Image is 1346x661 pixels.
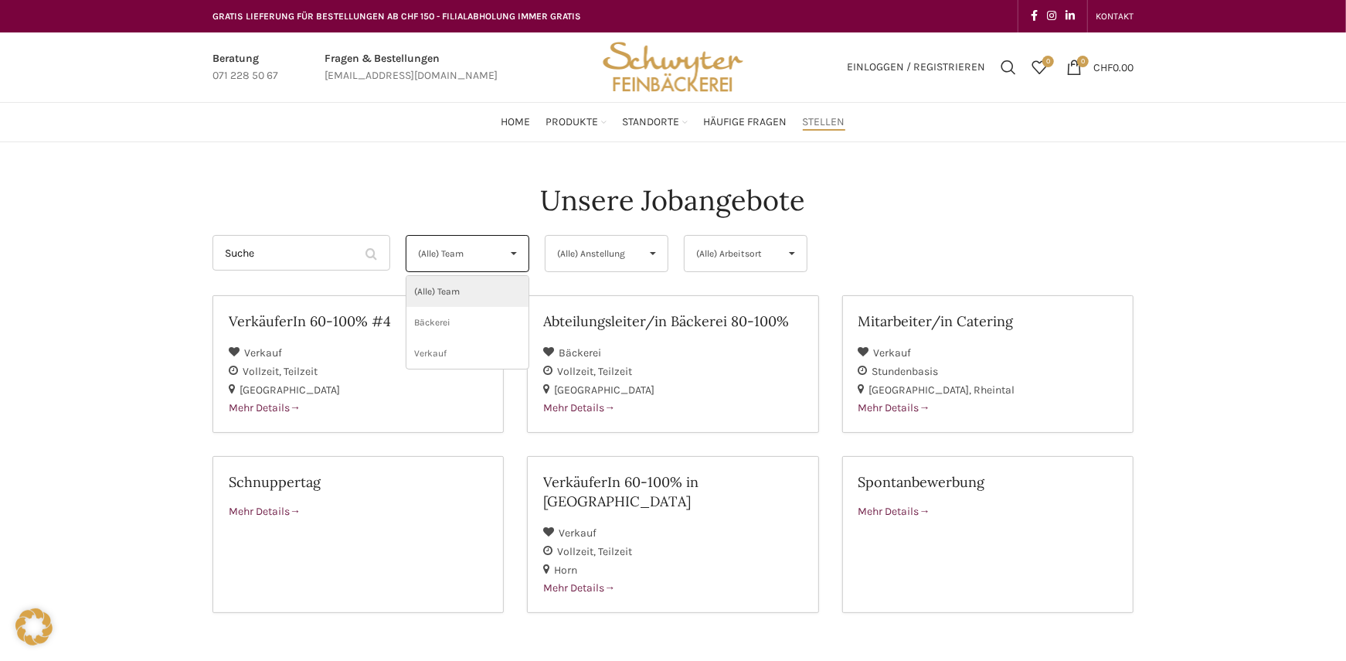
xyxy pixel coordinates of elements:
[546,115,599,130] span: Produkte
[546,107,607,138] a: Produkte
[205,107,1141,138] div: Main navigation
[229,401,301,414] span: Mehr Details
[212,456,504,613] a: Schnuppertag Mehr Details
[869,383,974,397] span: [GEOGRAPHIC_DATA]
[406,338,529,369] li: Verkauf
[597,60,749,73] a: Site logo
[858,312,1117,331] h2: Mitarbeiter/in Catering
[212,235,390,271] input: Suche
[212,11,581,22] span: GRATIS LIEFERUNG FÜR BESTELLUNGEN AB CHF 150 - FILIALABHOLUNG IMMER GRATIS
[554,383,654,397] span: [GEOGRAPHIC_DATA]
[243,365,284,378] span: Vollzeit
[839,52,993,83] a: Einloggen / Registrieren
[527,456,818,613] a: VerkäuferIn 60-100% in [GEOGRAPHIC_DATA] Verkauf Vollzeit Teilzeit Horn Mehr Details
[212,295,504,433] a: VerkäuferIn 60-100% #4 Verkauf Vollzeit Teilzeit [GEOGRAPHIC_DATA] Mehr Details
[847,62,985,73] span: Einloggen / Registrieren
[623,115,680,130] span: Standorte
[704,107,787,138] a: Häufige Fragen
[543,472,802,511] h2: VerkäuferIn 60-100% in [GEOGRAPHIC_DATA]
[872,365,939,378] span: Stundenbasis
[557,545,598,558] span: Vollzeit
[623,107,688,138] a: Standorte
[638,236,668,271] span: ▾
[543,401,615,414] span: Mehr Details
[418,236,491,271] span: (Alle) Team
[541,181,806,220] h4: Unsere Jobangebote
[842,456,1134,613] a: Spontanbewerbung Mehr Details
[212,50,278,85] a: Infobox link
[598,545,632,558] span: Teilzeit
[543,581,615,595] span: Mehr Details
[696,236,770,271] span: (Alle) Arbeitsort
[803,115,845,130] span: Stellen
[974,383,1015,397] span: Rheintal
[1096,11,1134,22] span: KONTAKT
[543,312,802,331] h2: Abteilungsleiter/in Bäckerei 80-100%
[993,52,1024,83] a: Suchen
[1093,60,1113,73] span: CHF
[1024,52,1055,83] div: Meine Wunschliste
[704,115,787,130] span: Häufige Fragen
[1059,52,1141,83] a: 0 CHF0.00
[559,346,601,359] span: Bäckerei
[858,401,930,414] span: Mehr Details
[1093,60,1134,73] bdi: 0.00
[284,365,318,378] span: Teilzeit
[598,365,632,378] span: Teilzeit
[803,107,845,138] a: Stellen
[229,505,301,518] span: Mehr Details
[240,383,340,397] span: [GEOGRAPHIC_DATA]
[557,365,598,378] span: Vollzeit
[1088,1,1141,32] div: Secondary navigation
[597,32,749,102] img: Bäckerei Schwyter
[777,236,807,271] span: ▾
[501,107,531,138] a: Home
[325,50,498,85] a: Infobox link
[244,346,282,359] span: Verkauf
[1024,52,1055,83] a: 0
[406,307,529,338] li: Bäckerei
[406,276,529,307] li: (Alle) Team
[858,472,1117,492] h2: Spontanbewerbung
[229,312,488,331] h2: VerkäuferIn 60-100% #4
[1026,5,1042,27] a: Facebook social link
[1042,5,1061,27] a: Instagram social link
[501,115,531,130] span: Home
[229,472,488,492] h2: Schnuppertag
[554,564,577,577] span: Horn
[499,236,529,271] span: ▾
[527,295,818,433] a: Abteilungsleiter/in Bäckerei 80-100% Bäckerei Vollzeit Teilzeit [GEOGRAPHIC_DATA] Mehr Details
[1077,56,1089,67] span: 0
[842,295,1134,433] a: Mitarbeiter/in Catering Verkauf Stundenbasis [GEOGRAPHIC_DATA] Rheintal Mehr Details
[858,505,930,518] span: Mehr Details
[1061,5,1079,27] a: Linkedin social link
[1042,56,1054,67] span: 0
[557,236,631,271] span: (Alle) Anstellung
[1096,1,1134,32] a: KONTAKT
[874,346,912,359] span: Verkauf
[559,526,597,540] span: Verkauf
